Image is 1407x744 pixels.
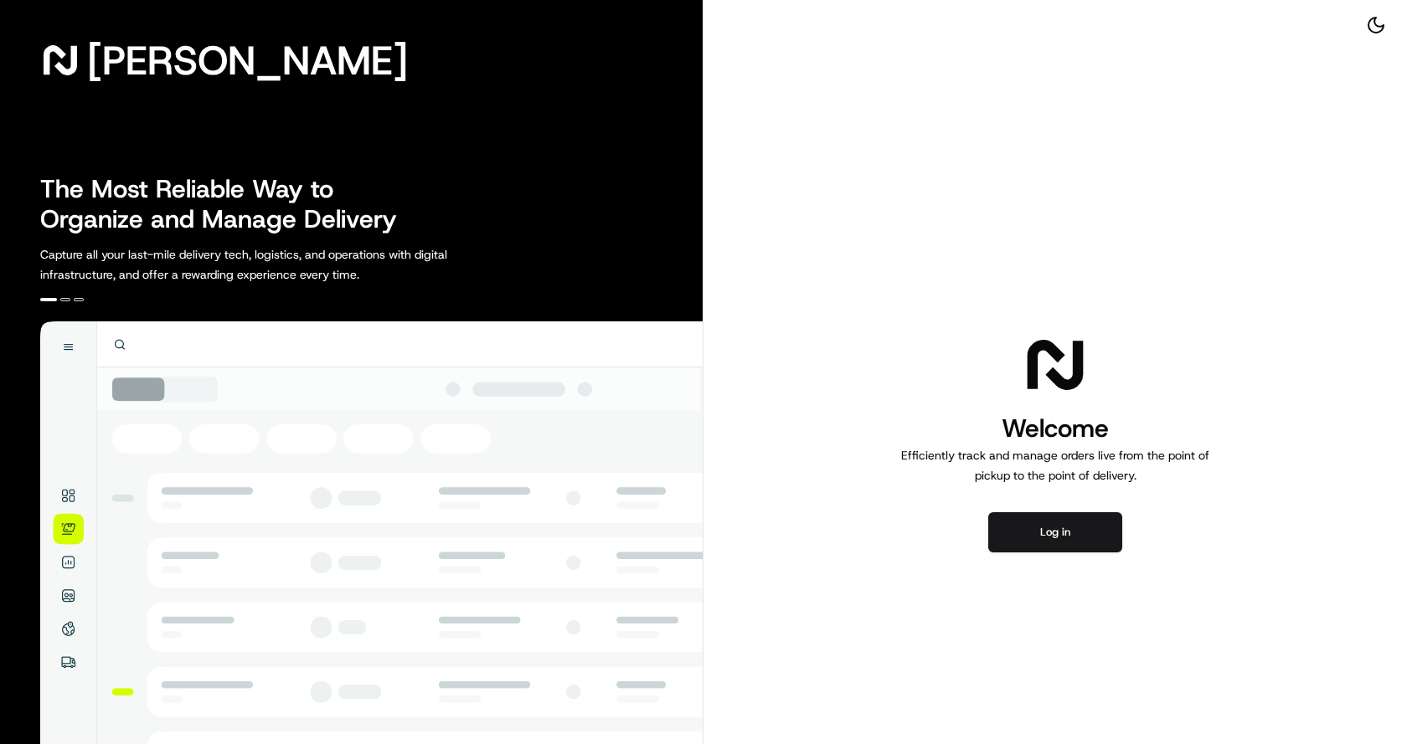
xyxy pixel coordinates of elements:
[894,445,1216,485] p: Efficiently track and manage orders live from the point of pickup to the point of delivery.
[894,412,1216,445] h1: Welcome
[40,174,415,234] h2: The Most Reliable Way to Organize and Manage Delivery
[87,44,408,77] span: [PERSON_NAME]
[40,244,523,285] p: Capture all your last-mile delivery tech, logistics, and operations with digital infrastructure, ...
[988,512,1122,552] button: Log in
